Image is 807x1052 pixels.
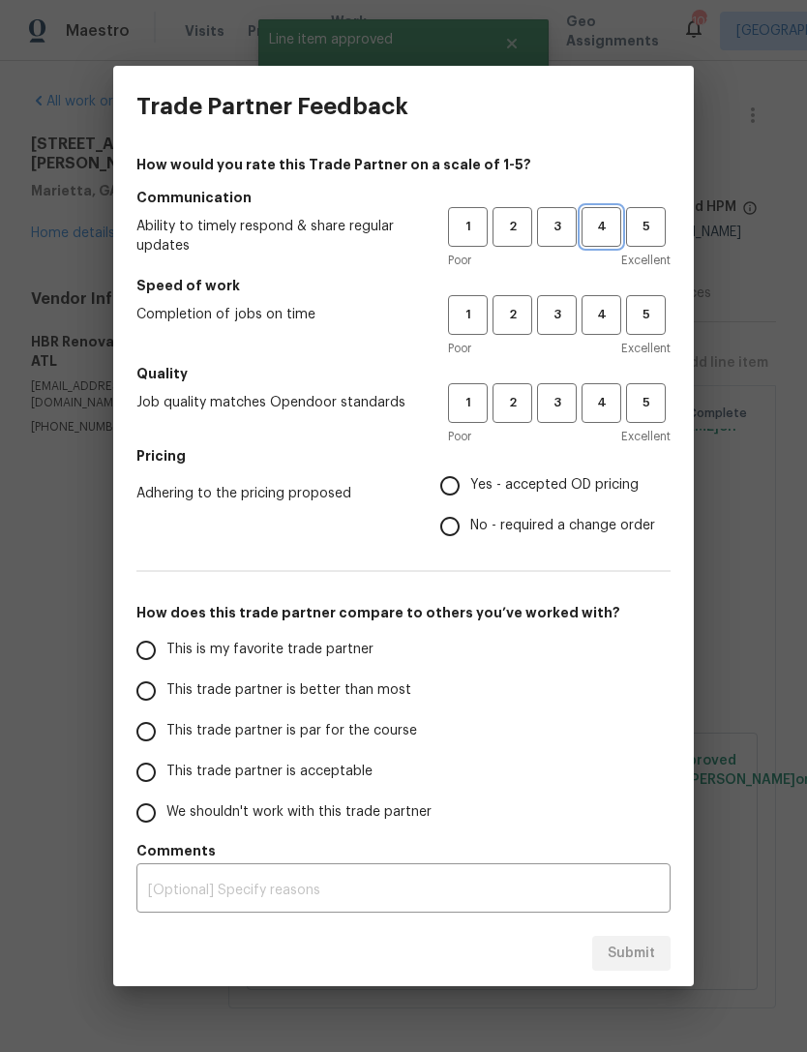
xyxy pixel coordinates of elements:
span: 2 [494,304,530,326]
span: This trade partner is par for the course [166,721,417,741]
button: 4 [582,383,621,423]
span: 5 [628,392,664,414]
h5: How does this trade partner compare to others you’ve worked with? [136,603,671,622]
button: 2 [493,295,532,335]
span: 4 [583,392,619,414]
span: Completion of jobs on time [136,305,417,324]
button: 3 [537,295,577,335]
h5: Comments [136,841,671,860]
span: Poor [448,339,471,358]
span: This trade partner is acceptable [166,762,373,782]
button: 5 [626,295,666,335]
span: Yes - accepted OD pricing [470,475,639,496]
span: Excellent [621,427,671,446]
span: 3 [539,304,575,326]
span: This trade partner is better than most [166,680,411,701]
span: Poor [448,427,471,446]
span: Ability to timely respond & share regular updates [136,217,417,255]
div: Pricing [440,466,671,547]
button: 1 [448,383,488,423]
button: 4 [582,207,621,247]
span: 1 [450,304,486,326]
span: We shouldn't work with this trade partner [166,802,432,823]
span: Excellent [621,339,671,358]
span: This is my favorite trade partner [166,640,374,660]
span: 5 [628,304,664,326]
button: 3 [537,207,577,247]
h5: Speed of work [136,276,671,295]
button: 2 [493,383,532,423]
span: Poor [448,251,471,270]
span: 1 [450,216,486,238]
button: 2 [493,207,532,247]
span: 2 [494,392,530,414]
span: 4 [583,216,619,238]
span: 1 [450,392,486,414]
span: 4 [583,304,619,326]
div: How does this trade partner compare to others you’ve worked with? [136,630,671,833]
h4: How would you rate this Trade Partner on a scale of 1-5? [136,155,671,174]
span: Excellent [621,251,671,270]
h5: Quality [136,364,671,383]
span: 3 [539,216,575,238]
span: 3 [539,392,575,414]
button: 5 [626,383,666,423]
span: 5 [628,216,664,238]
h5: Communication [136,188,671,207]
button: 1 [448,295,488,335]
span: Job quality matches Opendoor standards [136,393,417,412]
button: 4 [582,295,621,335]
h3: Trade Partner Feedback [136,93,408,120]
button: 5 [626,207,666,247]
span: 2 [494,216,530,238]
span: Adhering to the pricing proposed [136,484,409,503]
button: 3 [537,383,577,423]
h5: Pricing [136,446,671,466]
span: No - required a change order [470,516,655,536]
button: 1 [448,207,488,247]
